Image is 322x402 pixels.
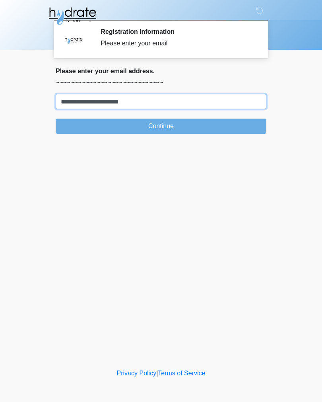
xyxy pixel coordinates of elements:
div: Please enter your email [101,39,254,48]
h2: Please enter your email address. [56,67,266,75]
a: Terms of Service [158,370,205,377]
a: | [156,370,158,377]
button: Continue [56,119,266,134]
a: Privacy Policy [117,370,157,377]
img: Hydrate IV Bar - Fort Collins Logo [48,6,97,26]
img: Agent Avatar [62,28,85,52]
p: ~~~~~~~~~~~~~~~~~~~~~~~~~~~~~ [56,78,266,88]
